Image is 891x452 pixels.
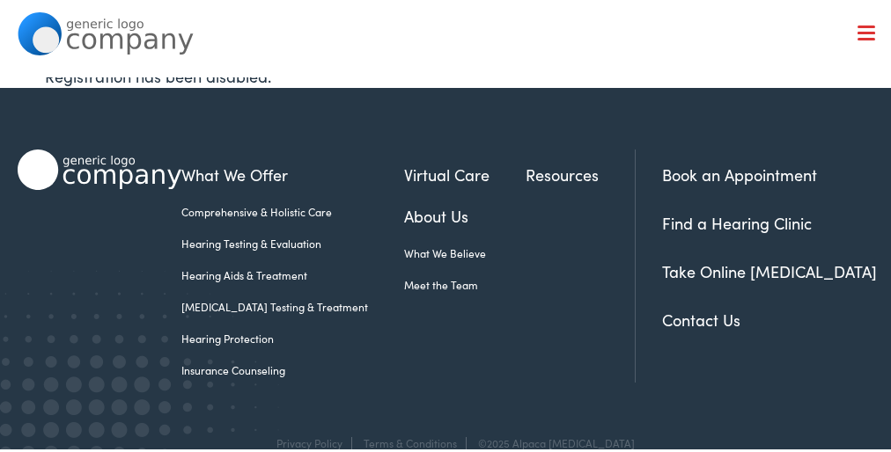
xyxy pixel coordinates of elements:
a: Privacy Policy [276,433,342,448]
a: Meet the Team [404,274,526,290]
a: Terms & Conditions [364,433,457,448]
a: Contact Us [662,306,740,328]
img: Alpaca Audiology [18,147,181,187]
a: Take Online [MEDICAL_DATA] [662,258,877,280]
a: What We Offer [181,160,404,184]
a: [MEDICAL_DATA] Testing & Treatment [181,296,404,312]
a: Resources [526,160,635,184]
a: About Us [404,201,526,225]
a: Book an Appointment [662,161,817,183]
div: ©2025 Alpaca [MEDICAL_DATA] [469,434,635,447]
a: What We Believe [404,243,526,259]
a: Find a Hearing Clinic [662,209,812,231]
a: Insurance Counseling [181,360,404,375]
a: What We Offer [31,70,883,125]
a: Hearing Protection [181,328,404,344]
a: Comprehensive & Holistic Care [181,201,404,217]
a: Hearing Aids & Treatment [181,265,404,281]
a: Hearing Testing & Evaluation [181,233,404,249]
a: Virtual Care [404,160,526,184]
